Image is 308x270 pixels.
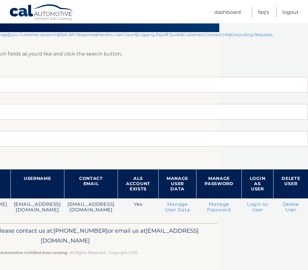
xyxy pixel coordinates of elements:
[231,32,273,37] a: Grounding Requests
[118,169,159,198] th: ALS Account Exists
[10,198,64,216] td: [EMAIL_ADDRESS][DOMAIN_NAME]
[60,32,95,37] a: Test API Response
[53,227,108,234] span: [PHONE_NUMBER]
[258,7,269,18] a: FAQ's
[9,4,74,22] a: Cal Automotive
[64,198,118,216] td: [EMAIL_ADDRESS][DOMAIN_NAME]
[183,32,230,37] a: Customers Contact Info
[9,32,59,37] a: Sync Customer Accounts
[118,198,159,216] td: Yes
[158,169,196,198] th: Manage User Data
[197,169,242,198] th: Manage Password
[41,227,199,244] span: [EMAIL_ADDRESS][DOMAIN_NAME]
[241,169,274,198] th: Login as User
[207,201,231,213] a: Manage Password
[214,7,241,18] a: Dashboard
[138,32,182,37] a: Logging Payoff Quote
[283,201,299,213] a: Delete User
[247,201,268,213] a: Login as User
[97,32,136,37] a: Monthly User Count
[10,169,64,198] th: Username
[165,201,190,213] a: Manage User Data
[282,7,299,18] a: Logout
[64,169,118,198] th: Contact Email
